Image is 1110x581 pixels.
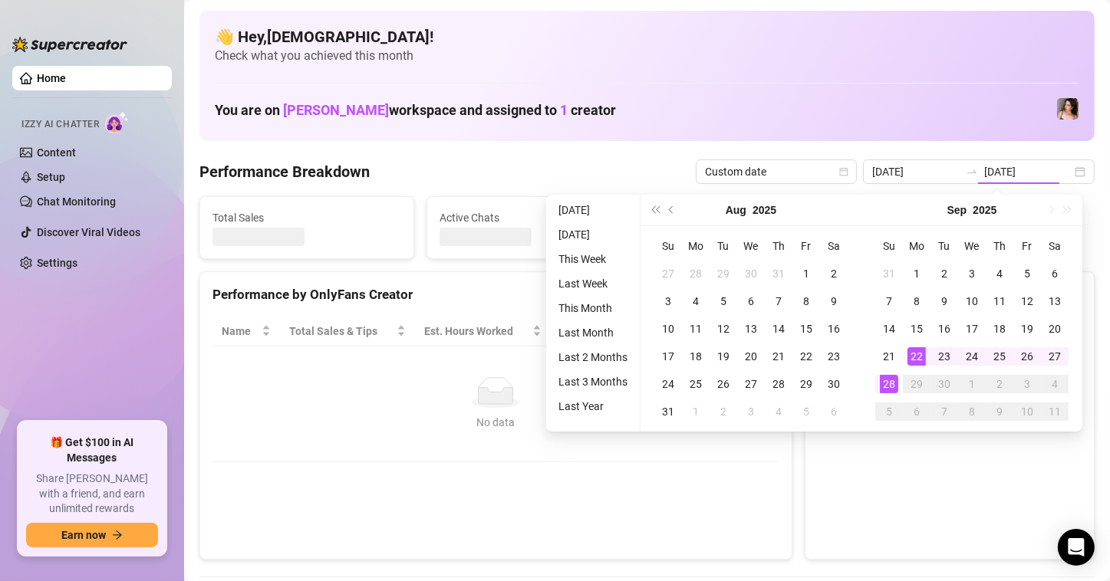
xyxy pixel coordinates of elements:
span: arrow-right [112,530,123,540]
span: Check what you achieved this month [215,48,1079,64]
th: Total Sales & Tips [280,317,415,346]
img: AI Chatter [105,111,129,133]
a: Setup [37,171,65,183]
th: Chat Conversion [653,317,779,346]
a: Settings [37,257,77,269]
div: Est. Hours Worked [424,323,529,340]
span: Earn now [61,529,106,541]
span: 1 [560,102,568,118]
div: Open Intercom Messenger [1058,529,1095,566]
h4: Performance Breakdown [199,161,370,182]
button: Earn nowarrow-right [26,523,158,547]
th: Name [212,317,280,346]
th: Sales / Hour [551,317,654,346]
span: Sales / Hour [560,323,632,340]
span: Active Chats [440,209,628,226]
h4: 👋 Hey, [DEMOGRAPHIC_DATA] ! [215,26,1079,48]
a: Discover Viral Videos [37,226,140,238]
span: calendar [839,167,848,176]
span: Custom date [705,160,848,183]
span: [PERSON_NAME] [283,102,389,118]
div: No data [228,414,764,431]
span: Chat Conversion [662,323,757,340]
a: Chat Monitoring [37,195,116,208]
div: Performance by OnlyFans Creator [212,284,779,305]
span: Total Sales & Tips [289,323,394,340]
span: Izzy AI Chatter [21,117,99,132]
h1: You are on workspace and assigned to creator [215,102,616,119]
input: End date [984,163,1072,180]
img: logo-BBDzfeDw.svg [12,37,127,52]
span: to [966,166,978,178]
span: Name [222,323,259,340]
span: Share [PERSON_NAME] with a friend, and earn unlimited rewards [26,471,158,517]
a: Home [37,72,66,84]
div: Sales by OnlyFans Creator [818,284,1082,305]
span: Total Sales [212,209,401,226]
input: Start date [872,163,960,180]
span: Messages Sent [667,209,855,226]
img: Lauren [1057,98,1079,120]
span: swap-right [966,166,978,178]
span: 🎁 Get $100 in AI Messages [26,435,158,465]
a: Content [37,146,76,159]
